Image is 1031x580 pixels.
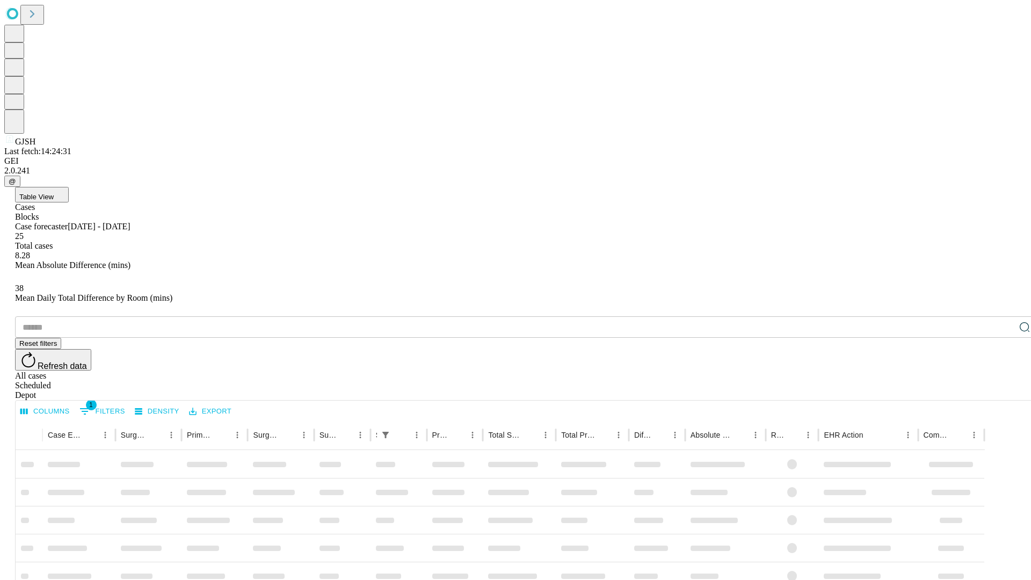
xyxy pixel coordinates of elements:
button: Menu [901,427,916,443]
div: Difference [634,431,651,439]
div: Surgery Name [253,431,280,439]
button: Sort [394,427,409,443]
button: @ [4,176,20,187]
div: Resolved in EHR [771,431,785,439]
div: Case Epic Id [48,431,82,439]
button: Sort [83,427,98,443]
div: Surgeon Name [121,431,148,439]
span: 1 [86,400,97,410]
div: 1 active filter [378,427,393,443]
span: Table View [19,193,54,201]
div: 2.0.241 [4,166,1027,176]
button: Sort [149,427,164,443]
button: Sort [596,427,611,443]
span: Last fetch: 14:24:31 [4,147,71,156]
button: Menu [538,427,553,443]
button: Sort [523,427,538,443]
button: Menu [611,427,626,443]
button: Sort [952,427,967,443]
button: Menu [164,427,179,443]
button: Export [186,403,234,420]
span: 8.28 [15,251,30,260]
button: Menu [353,427,368,443]
button: Menu [801,427,816,443]
button: Sort [450,427,465,443]
span: 25 [15,231,24,241]
span: Case forecaster [15,222,68,231]
span: Total cases [15,241,53,250]
button: Menu [296,427,311,443]
div: Surgery Date [320,431,337,439]
button: Sort [281,427,296,443]
button: Sort [338,427,353,443]
button: Sort [215,427,230,443]
span: Refresh data [38,361,87,371]
span: Mean Daily Total Difference by Room (mins) [15,293,172,302]
button: Sort [865,427,880,443]
span: Reset filters [19,339,57,347]
button: Sort [786,427,801,443]
button: Show filters [77,403,128,420]
span: Mean Absolute Difference (mins) [15,260,130,270]
button: Reset filters [15,338,61,349]
button: Menu [230,427,245,443]
button: Sort [733,427,748,443]
button: Menu [465,427,480,443]
div: Predicted In Room Duration [432,431,449,439]
span: 38 [15,284,24,293]
div: EHR Action [824,431,863,439]
button: Menu [667,427,683,443]
span: [DATE] - [DATE] [68,222,130,231]
button: Sort [652,427,667,443]
div: Primary Service [187,431,214,439]
div: Total Predicted Duration [561,431,595,439]
div: Absolute Difference [691,431,732,439]
div: Comments [924,431,950,439]
button: Table View [15,187,69,202]
button: Show filters [378,427,393,443]
span: GJSH [15,137,35,146]
button: Menu [409,427,424,443]
button: Density [132,403,182,420]
div: GEI [4,156,1027,166]
div: Scheduled In Room Duration [376,431,377,439]
button: Menu [98,427,113,443]
button: Menu [748,427,763,443]
span: @ [9,177,16,185]
div: Total Scheduled Duration [488,431,522,439]
button: Menu [967,427,982,443]
button: Refresh data [15,349,91,371]
button: Select columns [18,403,72,420]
